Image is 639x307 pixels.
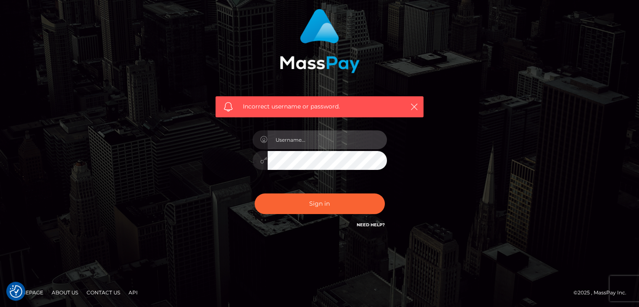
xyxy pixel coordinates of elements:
span: Incorrect username or password. [243,102,396,111]
a: Homepage [9,286,47,299]
img: MassPay Login [280,9,360,73]
button: Sign in [255,193,385,214]
a: API [125,286,141,299]
input: Username... [268,130,387,149]
img: Revisit consent button [10,285,22,298]
button: Consent Preferences [10,285,22,298]
a: Need Help? [357,222,385,228]
a: Contact Us [83,286,124,299]
a: About Us [48,286,82,299]
div: © 2025 , MassPay Inc. [573,288,633,297]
